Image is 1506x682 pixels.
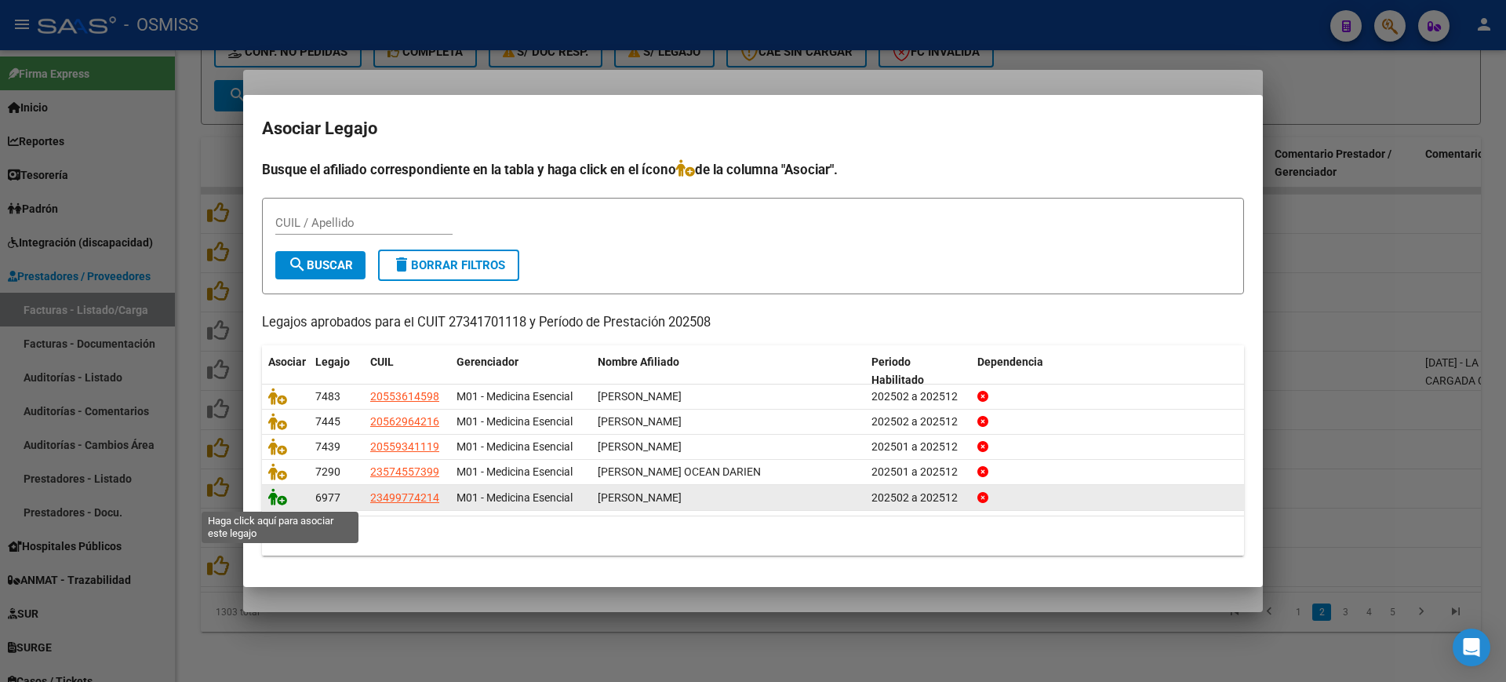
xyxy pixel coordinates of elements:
[871,413,965,431] div: 202502 a 202512
[457,465,573,478] span: M01 - Medicina Esencial
[598,415,682,428] span: VALENTINI FACUNDO
[971,345,1245,397] datatable-header-cell: Dependencia
[865,345,971,397] datatable-header-cell: Periodo Habilitado
[457,356,518,368] span: Gerenciador
[315,440,340,453] span: 7439
[1453,629,1490,666] div: Open Intercom Messenger
[364,345,450,397] datatable-header-cell: CUIL
[370,465,439,478] span: 23574557399
[598,356,679,368] span: Nombre Afiliado
[309,345,364,397] datatable-header-cell: Legajo
[457,440,573,453] span: M01 - Medicina Esencial
[598,390,682,403] span: ALVAREZ SIGISMONDO GERONIMO
[370,390,439,403] span: 20553614598
[598,440,682,453] span: FERRARI LUCIO PIERO
[392,255,411,274] mat-icon: delete
[598,465,761,478] span: GOMEZ BURGOS OCEAN DARIEN
[315,415,340,428] span: 7445
[392,258,505,272] span: Borrar Filtros
[370,491,439,504] span: 23499774214
[288,255,307,274] mat-icon: search
[268,356,306,368] span: Asociar
[315,356,350,368] span: Legajo
[370,415,439,428] span: 20562964216
[370,440,439,453] span: 20559341119
[457,491,573,504] span: M01 - Medicina Esencial
[262,313,1244,333] p: Legajos aprobados para el CUIT 27341701118 y Período de Prestación 202508
[288,258,353,272] span: Buscar
[370,356,394,368] span: CUIL
[275,251,366,279] button: Buscar
[591,345,865,397] datatable-header-cell: Nombre Afiliado
[977,356,1043,368] span: Dependencia
[598,491,682,504] span: SANCHEZ GUILLERMINA CATALINA
[262,516,1244,556] div: 5 registros
[457,390,573,403] span: M01 - Medicina Esencial
[262,159,1244,180] h4: Busque el afiliado correspondiente en la tabla y haga click en el ícono de la columna "Asociar".
[450,345,591,397] datatable-header-cell: Gerenciador
[871,356,924,386] span: Periodo Habilitado
[378,250,519,281] button: Borrar Filtros
[871,463,965,481] div: 202501 a 202512
[457,415,573,428] span: M01 - Medicina Esencial
[315,465,340,478] span: 7290
[871,438,965,456] div: 202501 a 202512
[315,390,340,403] span: 7483
[871,388,965,406] div: 202502 a 202512
[871,489,965,507] div: 202502 a 202512
[262,345,309,397] datatable-header-cell: Asociar
[262,114,1244,144] h2: Asociar Legajo
[315,491,340,504] span: 6977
